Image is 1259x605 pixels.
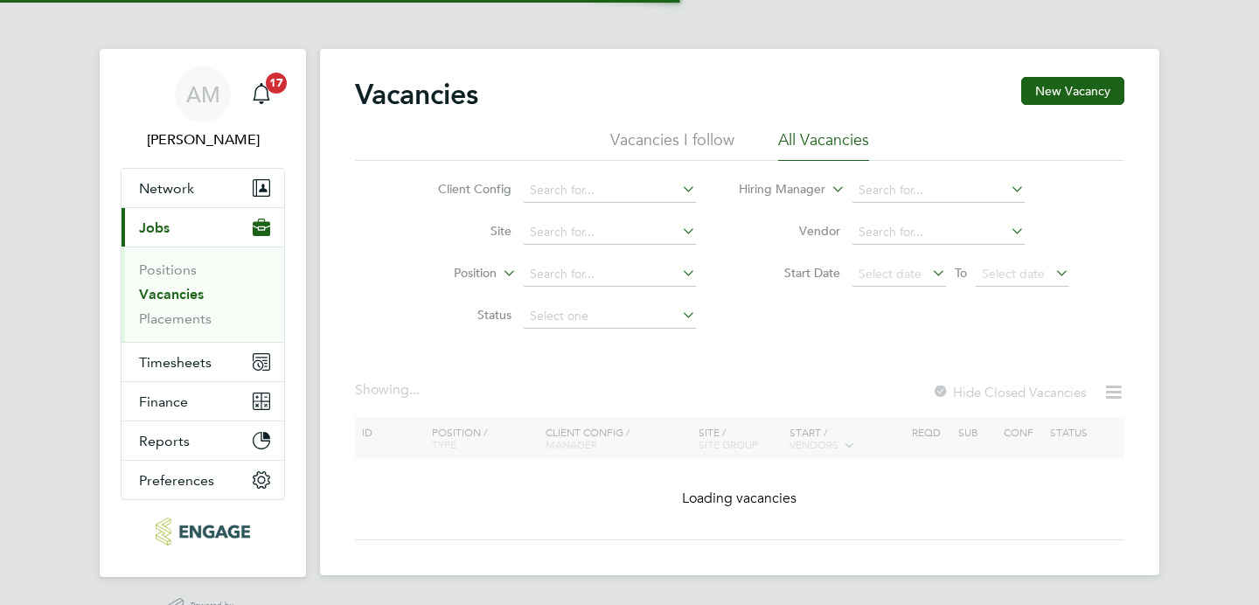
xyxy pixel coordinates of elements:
div: Jobs [122,247,284,342]
label: Client Config [411,181,511,197]
img: tr2rec-logo-retina.png [156,518,249,546]
input: Search for... [852,220,1025,245]
label: Start Date [740,265,840,281]
span: AM [186,83,220,106]
a: Positions [139,261,197,278]
button: New Vacancy [1021,77,1124,105]
span: Preferences [139,472,214,489]
input: Select one [524,304,696,329]
button: Preferences [122,461,284,499]
span: 17 [266,73,287,94]
button: Network [122,169,284,207]
span: Select date [982,266,1045,282]
a: AM[PERSON_NAME] [121,66,285,150]
li: All Vacancies [778,129,869,161]
span: Timesheets [139,354,212,371]
label: Hide Closed Vacancies [932,384,1086,400]
span: Angelina Morris [121,129,285,150]
button: Finance [122,382,284,421]
label: Hiring Manager [725,181,825,198]
label: Site [411,223,511,239]
input: Search for... [524,220,696,245]
span: Reports [139,433,190,449]
a: 17 [244,66,279,122]
a: Vacancies [139,286,204,302]
button: Timesheets [122,343,284,381]
div: Showing [355,381,423,400]
label: Position [396,265,497,282]
label: Vendor [740,223,840,239]
h2: Vacancies [355,77,478,112]
li: Vacancies I follow [610,129,734,161]
button: Reports [122,421,284,460]
label: Status [411,307,511,323]
span: Network [139,180,194,197]
span: Finance [139,393,188,410]
nav: Main navigation [100,49,306,577]
input: Search for... [524,178,696,203]
span: Jobs [139,219,170,236]
input: Search for... [524,262,696,287]
span: ... [409,381,420,399]
input: Search for... [852,178,1025,203]
button: Jobs [122,208,284,247]
span: To [949,261,972,284]
a: Go to home page [121,518,285,546]
span: Select date [859,266,922,282]
a: Placements [139,310,212,327]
